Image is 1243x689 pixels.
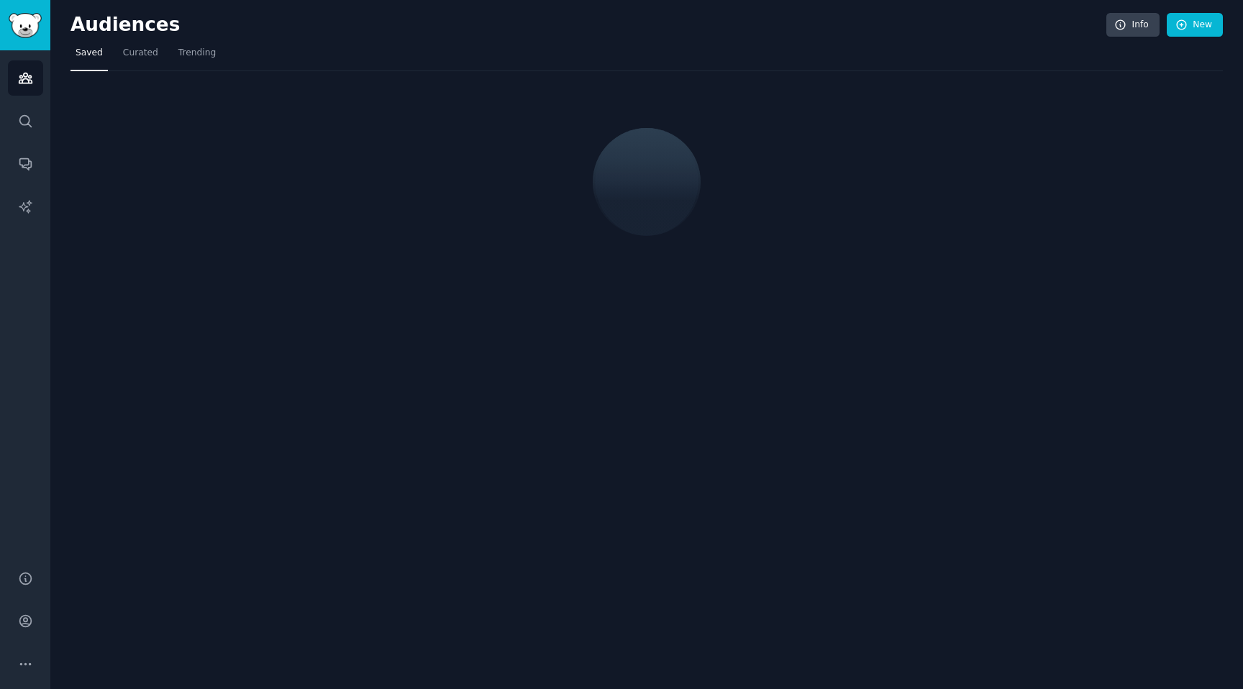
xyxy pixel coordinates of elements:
[1167,13,1223,37] a: New
[173,42,221,71] a: Trending
[70,42,108,71] a: Saved
[9,13,42,38] img: GummySearch logo
[1106,13,1160,37] a: Info
[76,47,103,60] span: Saved
[178,47,216,60] span: Trending
[118,42,163,71] a: Curated
[123,47,158,60] span: Curated
[70,14,1106,37] h2: Audiences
